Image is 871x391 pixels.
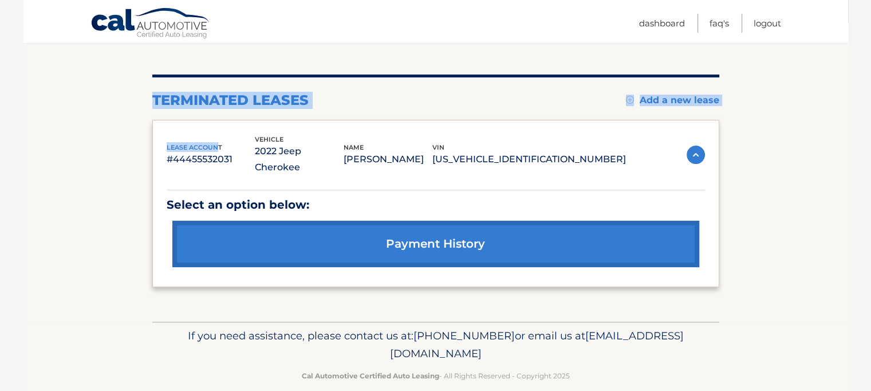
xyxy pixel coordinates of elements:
[167,151,255,167] p: #44455532031
[432,143,444,151] span: vin
[687,146,705,164] img: accordion-active.svg
[626,96,634,104] img: add.svg
[90,7,211,41] a: Cal Automotive
[413,329,515,342] span: [PHONE_NUMBER]
[344,151,432,167] p: [PERSON_NAME]
[160,327,712,363] p: If you need assistance, please contact us at: or email us at
[432,151,626,167] p: [US_VEHICLE_IDENTIFICATION_NUMBER]
[302,372,439,380] strong: Cal Automotive Certified Auto Leasing
[255,135,283,143] span: vehicle
[172,221,699,267] a: payment history
[626,95,719,106] a: Add a new lease
[710,14,729,33] a: FAQ's
[167,195,705,215] p: Select an option below:
[255,143,344,175] p: 2022 Jeep Cherokee
[152,92,309,109] h2: terminated leases
[754,14,781,33] a: Logout
[639,14,685,33] a: Dashboard
[160,370,712,382] p: - All Rights Reserved - Copyright 2025
[167,143,222,151] span: lease account
[344,143,364,151] span: name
